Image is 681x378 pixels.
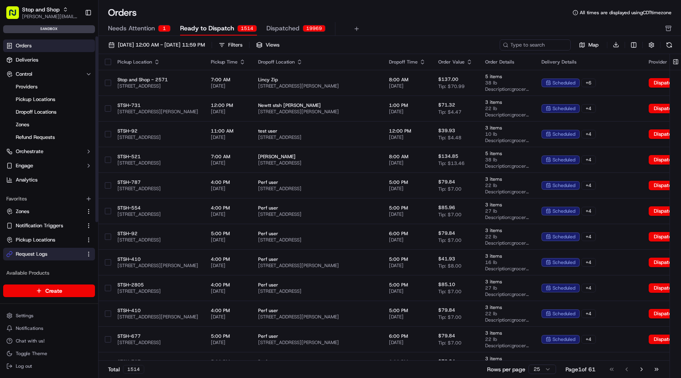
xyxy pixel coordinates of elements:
span: 4:00 PM [211,256,246,262]
button: Dispatch [649,181,679,190]
div: + 4 [581,284,596,292]
span: [DATE] [389,160,426,166]
span: 7:00 AM [211,77,246,83]
span: $71.32 [438,102,455,108]
a: Pickup Locations [13,94,86,105]
span: scheduled [553,234,575,240]
span: Description: grocery bags [485,112,529,118]
span: 5 items [485,73,529,80]
span: 3 items [485,304,529,311]
span: Description: grocery bags [485,291,529,298]
button: [PERSON_NAME][EMAIL_ADDRESS][DOMAIN_NAME] [22,13,78,20]
span: STSH-92 [117,128,198,134]
span: 5 items [485,150,529,157]
span: 38 lb [485,80,529,86]
span: [DATE] [389,134,426,140]
span: 4:00 PM [211,179,246,185]
span: Dropoff Locations [16,109,56,116]
a: Providers [13,81,86,92]
span: 8:00 AM [389,77,426,83]
button: Stop and Shop[PERSON_NAME][EMAIL_ADDRESS][DOMAIN_NAME] [3,3,82,22]
span: $79.84 [438,179,455,185]
span: [DATE] [389,109,426,115]
span: $39.93 [438,127,455,134]
div: 📗 [8,115,14,122]
span: Perf user [258,205,376,211]
span: 6:00 PM [389,359,426,365]
span: [DATE] [389,314,426,320]
button: Refresh [664,39,675,51]
button: Request Logs [3,248,95,260]
span: [STREET_ADDRESS][PERSON_NAME] [117,314,198,320]
span: Newtt stsh [PERSON_NAME] [258,102,376,109]
span: [STREET_ADDRESS] [117,83,198,89]
span: [STREET_ADDRESS] [258,288,376,294]
div: 1514 [123,365,144,374]
span: [STREET_ADDRESS] [258,237,376,243]
button: Dispatch [649,155,679,165]
span: [PERSON_NAME] [258,153,376,160]
span: Create [45,287,62,295]
div: + 4 [581,309,596,318]
span: Analytics [16,176,37,183]
span: [STREET_ADDRESS] [258,211,376,217]
span: 5:00 PM [389,256,426,262]
span: [DATE] [389,237,426,243]
button: Dispatch [649,283,679,293]
span: STSH-410 [117,256,198,262]
span: Refund Requests [16,134,55,141]
span: STSH-727 [117,359,198,365]
span: [STREET_ADDRESS] [117,160,198,166]
span: 3 items [485,125,529,131]
span: [STREET_ADDRESS][PERSON_NAME] [258,109,376,115]
span: STSH-731 [117,102,198,109]
div: + 4 [581,207,596,215]
span: Pickup Locations [16,96,55,103]
span: $134.85 [438,153,458,159]
input: Type to search [500,39,571,51]
span: [STREET_ADDRESS] [117,339,198,346]
span: Perf user [258,282,376,288]
button: Settings [3,310,95,321]
button: Dispatch [649,104,679,113]
span: [STREET_ADDRESS] [117,185,198,192]
p: Rows per page [487,365,525,373]
div: 1514 [237,25,257,32]
span: 22 lb [485,311,529,317]
div: Start new chat [27,75,129,83]
span: 6:00 PM [389,230,426,237]
a: 💻API Documentation [63,111,130,125]
a: Notification Triggers [6,222,82,229]
span: Engage [16,162,33,169]
span: Tip: $7.00 [438,340,461,346]
span: API Documentation [74,114,127,122]
a: Deliveries [3,54,95,66]
span: Tip: $8.00 [438,263,461,269]
span: [DATE] [389,185,426,192]
span: 3 items [485,176,529,182]
button: Chat with us! [3,335,95,346]
span: Views [266,41,279,49]
span: STSH-92 [117,230,198,237]
span: 4:00 PM [211,282,246,288]
button: Dispatch [649,335,679,344]
button: Create [3,284,95,297]
div: Filters [228,41,242,49]
span: Perf user [258,256,376,262]
div: 1 [158,25,171,32]
span: [DATE] [211,237,246,243]
span: Orders [16,42,32,49]
span: [DATE] [389,339,426,346]
button: Stop and Shop [22,6,60,13]
button: Orchestrate [3,145,95,158]
span: Perf user [258,307,376,314]
span: Description: grocery bags [485,214,529,221]
span: [DATE] [211,134,246,140]
span: Zones [16,121,29,128]
span: scheduled [553,80,575,86]
span: 3 items [485,227,529,234]
span: 22 lb [485,234,529,240]
span: 12:00 PM [389,128,426,134]
span: Request Logs [16,251,47,258]
span: Tip: $4.47 [438,109,461,115]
